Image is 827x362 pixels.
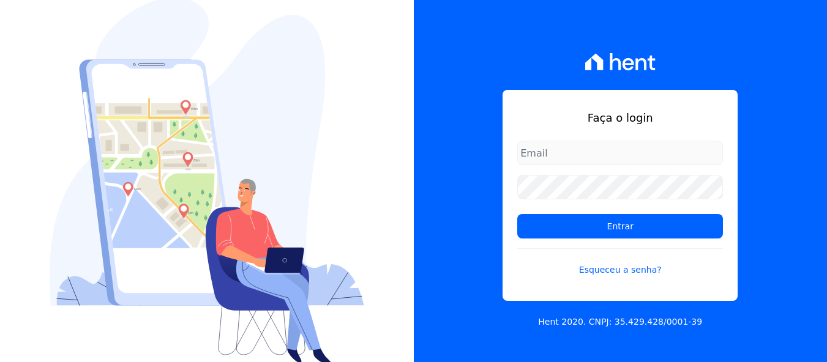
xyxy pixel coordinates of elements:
p: Hent 2020. CNPJ: 35.429.428/0001-39 [538,316,702,328]
a: Esqueceu a senha? [517,248,723,276]
h1: Faça o login [517,109,723,126]
input: Entrar [517,214,723,238]
input: Email [517,141,723,165]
